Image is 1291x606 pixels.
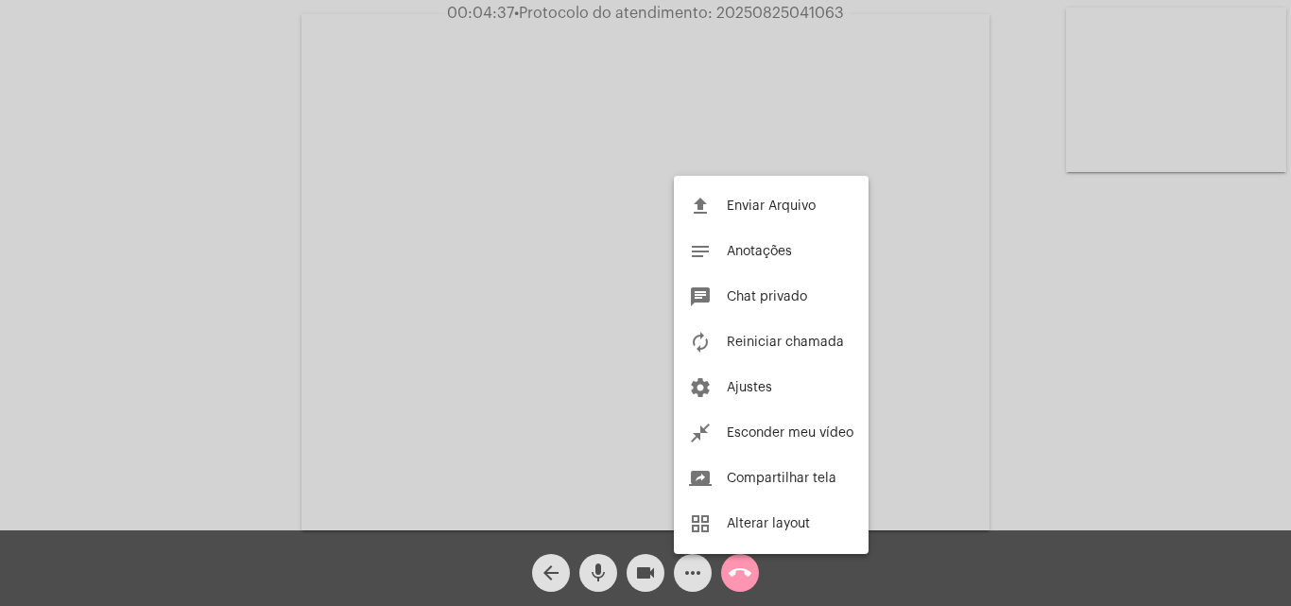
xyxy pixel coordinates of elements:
mat-icon: file_upload [689,195,712,217]
span: Esconder meu vídeo [727,426,853,440]
mat-icon: screen_share [689,467,712,490]
span: Ajustes [727,381,772,394]
mat-icon: chat [689,286,712,308]
span: Anotações [727,245,792,258]
mat-icon: settings [689,376,712,399]
mat-icon: notes [689,240,712,263]
span: Chat privado [727,290,807,303]
span: Compartilhar tela [727,472,836,485]
span: Enviar Arquivo [727,199,816,213]
mat-icon: grid_view [689,512,712,535]
span: Alterar layout [727,517,810,530]
mat-icon: autorenew [689,331,712,354]
mat-icon: close_fullscreen [689,422,712,444]
span: Reiniciar chamada [727,336,844,349]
